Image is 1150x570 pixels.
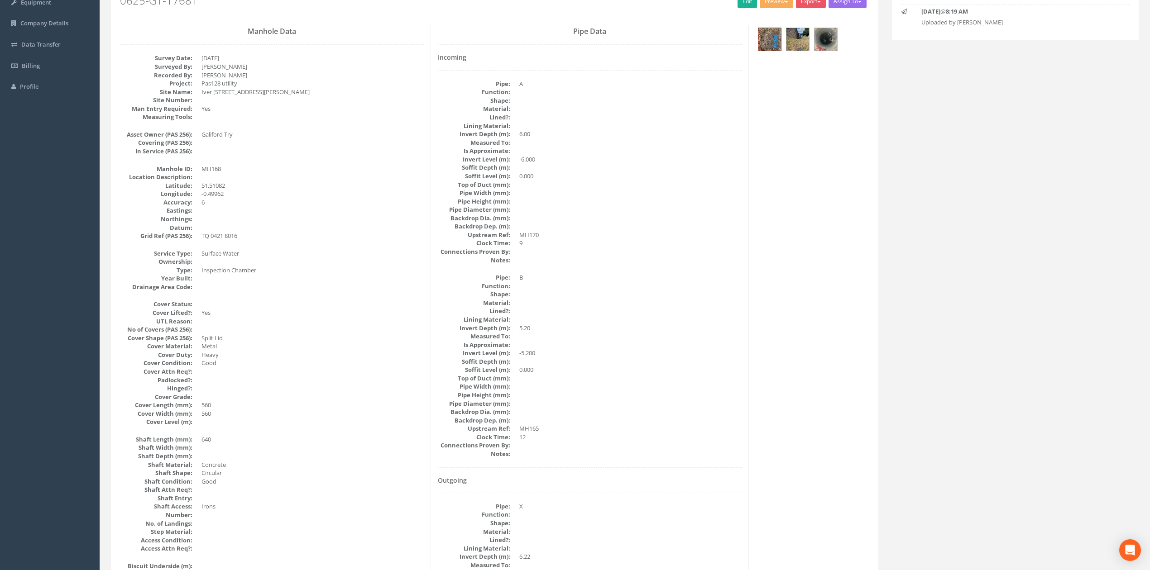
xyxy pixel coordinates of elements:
[201,54,424,62] dd: [DATE]
[438,561,510,570] dt: Measured To:
[201,181,424,190] dd: 51.51082
[120,198,192,207] dt: Accuracy:
[438,28,742,36] h3: Pipe Data
[120,325,192,334] dt: No of Covers (PAS 256):
[201,359,424,367] dd: Good
[120,435,192,444] dt: Shaft Length (mm):
[438,408,510,416] dt: Backdrop Dia. (mm):
[120,181,192,190] dt: Latitude:
[438,433,510,442] dt: Clock Time:
[120,418,192,426] dt: Cover Level (m):
[201,334,424,342] dd: Split Lid
[519,155,742,164] dd: -6.000
[519,231,742,239] dd: MH170
[519,502,742,511] dd: X
[120,223,192,232] dt: Datum:
[438,391,510,399] dt: Pipe Height (mm):
[120,384,192,393] dt: Hinged?:
[438,197,510,206] dt: Pipe Height (mm):
[120,502,192,511] dt: Shaft Access:
[438,122,510,130] dt: Lining Material:
[120,461,192,469] dt: Shaft Material:
[519,424,742,433] dd: MH165
[120,54,192,62] dt: Survey Date:
[438,54,742,61] h4: Incoming
[120,113,192,121] dt: Measuring Tools:
[120,206,192,215] dt: Eastings:
[519,172,742,180] dd: 0.000
[438,519,510,527] dt: Shape:
[519,80,742,88] dd: A
[201,165,424,173] dd: MH168
[438,382,510,391] dt: Pipe Width (mm):
[438,138,510,147] dt: Measured To:
[20,82,38,90] span: Profile
[438,332,510,341] dt: Measured To:
[120,28,424,36] h3: Manhole Data
[120,300,192,309] dt: Cover Status:
[438,299,510,307] dt: Material:
[120,165,192,173] dt: Manhole ID:
[438,341,510,349] dt: Is Approximate:
[201,309,424,317] dd: Yes
[120,232,192,240] dt: Grid Ref (PAS 256):
[921,7,940,15] strong: [DATE]
[120,452,192,461] dt: Shaft Depth (mm):
[438,510,510,519] dt: Function:
[201,62,424,71] dd: [PERSON_NAME]
[120,283,192,291] dt: Drainage Area Code:
[519,349,742,357] dd: -5.200
[201,342,424,351] dd: Metal
[120,266,192,275] dt: Type:
[201,104,424,113] dd: Yes
[438,424,510,433] dt: Upstream Ref:
[519,130,742,138] dd: 6.00
[201,502,424,511] dd: Irons
[519,433,742,442] dd: 12
[438,113,510,122] dt: Lined?:
[201,477,424,486] dd: Good
[120,409,192,418] dt: Cover Width (mm):
[201,266,424,275] dd: Inspection Chamber
[438,214,510,223] dt: Backdrop Dia. (mm):
[438,290,510,299] dt: Shape:
[786,28,809,51] img: 9c473943-d88b-24f8-bfbf-89e26b3ff33e_d9f59f0a-1b5a-0ada-2ab0-79abd053c6dc_thumb.jpg
[921,7,1110,16] p: @
[438,239,510,247] dt: Clock Time:
[120,536,192,545] dt: Access Condition:
[438,374,510,383] dt: Top of Duct (mm):
[438,96,510,105] dt: Shape:
[120,88,192,96] dt: Site Name:
[120,215,192,223] dt: Northings:
[120,393,192,401] dt: Cover Grade:
[438,366,510,374] dt: Soffit Level (m):
[438,527,510,536] dt: Material:
[438,88,510,96] dt: Function:
[438,256,510,265] dt: Notes:
[120,130,192,139] dt: Asset Owner (PAS 256):
[120,147,192,156] dt: In Service (PAS 256):
[120,359,192,367] dt: Cover Condition:
[438,552,510,561] dt: Invert Depth (m):
[519,552,742,561] dd: 6.22
[438,399,510,408] dt: Pipe Diameter (mm):
[201,71,424,80] dd: [PERSON_NAME]
[438,130,510,138] dt: Invert Depth (m):
[20,19,68,27] span: Company Details
[438,477,742,484] h4: Outgoing
[120,443,192,452] dt: Shaft Width (mm):
[519,239,742,247] dd: 9
[438,180,510,189] dt: Top of Duct (mm):
[120,401,192,409] dt: Cover Length (mm):
[1119,539,1141,561] div: Open Intercom Messenger
[438,349,510,357] dt: Invert Level (m):
[120,96,192,104] dt: Site Number:
[438,155,510,164] dt: Invert Level (m):
[201,409,424,418] dd: 560
[120,477,192,486] dt: Shaft Condition:
[120,309,192,317] dt: Cover Lifted?:
[201,249,424,258] dd: Surface Water
[201,79,424,88] dd: Pas128 utility
[921,18,1110,27] p: Uploaded by [PERSON_NAME]
[438,147,510,155] dt: Is Approximate:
